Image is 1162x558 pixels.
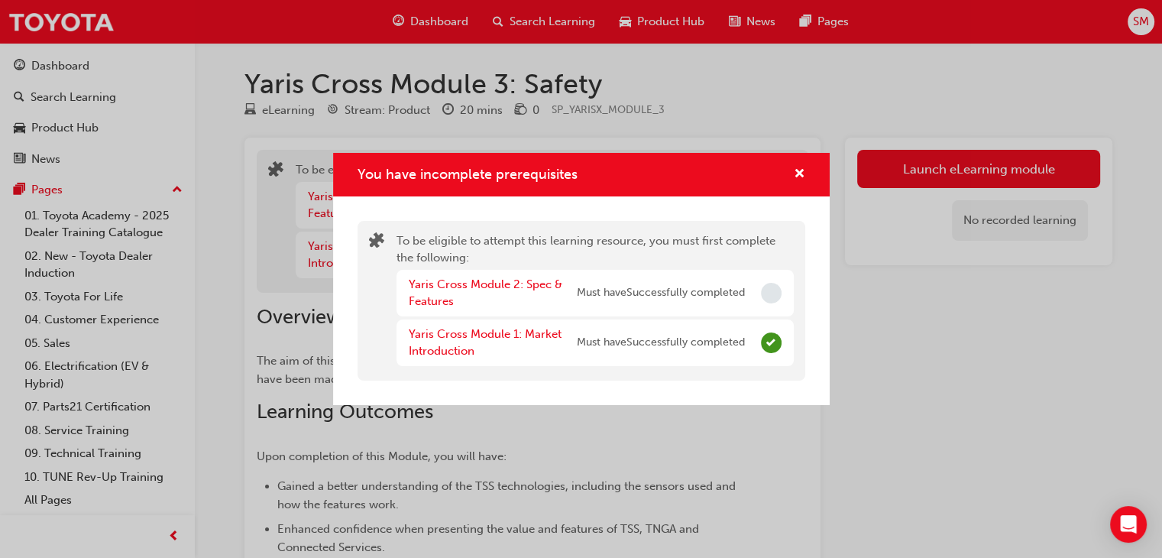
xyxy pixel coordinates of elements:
span: Complete [761,333,782,353]
span: Must have Successfully completed [577,284,745,302]
span: Must have Successfully completed [577,334,745,352]
a: Yaris Cross Module 1: Market Introduction [409,327,562,358]
button: cross-icon [794,165,805,184]
span: You have incomplete prerequisites [358,166,578,183]
div: To be eligible to attempt this learning resource, you must first complete the following: [397,232,794,369]
a: Yaris Cross Module 2: Spec & Features [409,277,562,309]
span: cross-icon [794,168,805,182]
span: puzzle-icon [369,234,384,251]
div: Open Intercom Messenger [1110,506,1147,543]
div: You have incomplete prerequisites [333,153,830,405]
span: Incomplete [761,283,782,303]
